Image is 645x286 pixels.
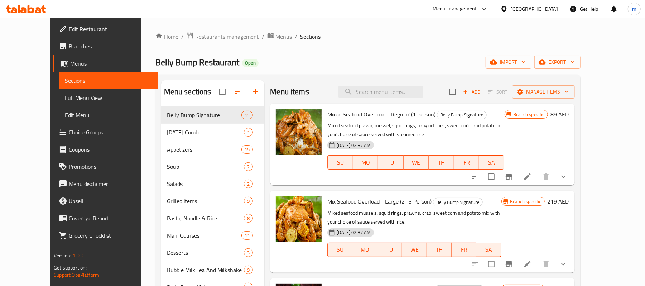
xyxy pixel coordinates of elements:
div: items [241,145,253,154]
span: Mixed Seafood Overload - Regular (1 Person) [327,109,435,120]
span: TH [430,244,449,255]
span: Add [462,88,481,96]
span: Edit Restaurant [69,25,152,33]
span: 11 [242,112,252,119]
span: [DATE] 02:37 AM [334,142,374,149]
span: WE [405,244,424,255]
input: search [338,86,423,98]
span: Sections [65,76,152,85]
div: [DATE] Combo1 [161,124,265,141]
p: Mixed seafood prawn, mussel, squid rings, baby octopus, sweet corn, and potato in your choice of ... [327,121,504,139]
span: Sort sections [230,83,247,100]
a: Edit Restaurant [53,20,158,38]
li: / [262,32,264,41]
span: Restaurants management [195,32,259,41]
span: Branch specific [507,198,544,205]
span: Belly Bump Restaurant [155,54,239,70]
div: Grilled items9 [161,192,265,210]
button: WE [404,155,429,170]
span: Main Courses [167,231,241,240]
span: Sections [300,32,321,41]
div: Ramadan Combo [167,128,244,137]
span: 2 [244,163,252,170]
span: 15 [242,146,252,153]
button: SU [327,155,353,170]
button: show more [555,168,572,185]
div: Desserts3 [161,244,265,261]
a: Choice Groups [53,124,158,141]
button: TU [377,243,402,257]
a: Branches [53,38,158,55]
a: Sections [59,72,158,89]
button: SA [479,155,504,170]
button: export [534,56,581,69]
button: import [486,56,531,69]
div: Soup2 [161,158,265,175]
span: Bubble Milk Tea And Milkshake [167,266,244,274]
div: Belly Bump Signature [437,111,487,119]
a: Menus [53,55,158,72]
button: Add [460,86,483,97]
button: delete [538,256,555,273]
span: Choice Groups [69,128,152,137]
a: Grocery Checklist [53,227,158,244]
span: Menus [276,32,292,41]
a: Coverage Report [53,210,158,227]
div: Bubble Milk Tea And Milkshake9 [161,261,265,278]
div: items [241,231,253,240]
span: Get support on: [54,263,87,272]
span: TH [432,157,451,168]
h6: 89 AED [551,109,569,119]
span: Menu disclaimer [69,180,152,188]
svg: Show Choices [559,172,568,181]
button: TH [427,243,452,257]
span: FR [454,244,473,255]
span: 3 [244,249,252,256]
h2: Menu items [270,86,309,97]
span: TU [380,244,399,255]
img: Mixed Seafood Overload - Regular (1 Person) [276,109,322,155]
div: items [244,266,253,274]
button: Manage items [512,85,575,99]
span: Belly Bump Signature [437,111,486,119]
nav: breadcrumb [155,32,581,41]
button: Add section [247,83,264,100]
span: 1 [244,129,252,136]
a: Full Menu View [59,89,158,106]
button: FR [454,155,479,170]
span: Grocery Checklist [69,231,152,240]
a: Restaurants management [187,32,259,41]
span: export [540,58,575,67]
span: SU [331,244,350,255]
span: Salads [167,180,244,188]
span: Add item [460,86,483,97]
span: SA [479,244,498,255]
h2: Menu sections [164,86,211,97]
button: MO [353,155,378,170]
span: Belly Bump Signature [167,111,241,119]
li: / [295,32,298,41]
span: SA [482,157,501,168]
span: Full Menu View [65,94,152,102]
span: FR [457,157,476,168]
div: Main Courses11 [161,227,265,244]
button: Branch-specific-item [500,256,518,273]
span: Desserts [167,248,244,257]
span: Open [242,60,259,66]
img: Mix Seafood Overload - Large (2- 3 Person) [276,196,322,242]
span: TU [381,157,400,168]
button: WE [402,243,427,257]
a: Menu disclaimer [53,175,158,192]
button: TH [429,155,454,170]
span: Coupons [69,145,152,154]
a: Edit Menu [59,106,158,124]
button: show more [555,256,572,273]
a: Home [155,32,178,41]
div: [GEOGRAPHIC_DATA] [511,5,558,13]
div: items [244,248,253,257]
span: Branch specific [511,111,548,118]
